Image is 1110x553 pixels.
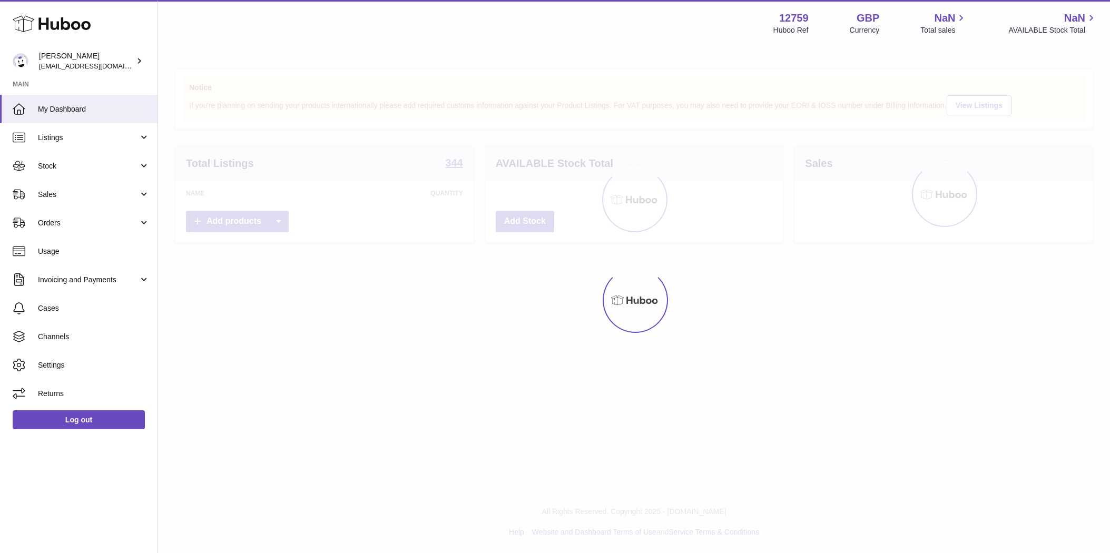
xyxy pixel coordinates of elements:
[857,11,879,25] strong: GBP
[773,25,809,35] div: Huboo Ref
[38,303,150,313] span: Cases
[39,62,155,70] span: [EMAIL_ADDRESS][DOMAIN_NAME]
[38,133,139,143] span: Listings
[850,25,880,35] div: Currency
[38,190,139,200] span: Sales
[1008,25,1097,35] span: AVAILABLE Stock Total
[38,246,150,256] span: Usage
[1064,11,1085,25] span: NaN
[1008,11,1097,35] a: NaN AVAILABLE Stock Total
[934,11,955,25] span: NaN
[38,104,150,114] span: My Dashboard
[920,11,967,35] a: NaN Total sales
[38,332,150,342] span: Channels
[38,275,139,285] span: Invoicing and Payments
[38,218,139,228] span: Orders
[13,410,145,429] a: Log out
[38,360,150,370] span: Settings
[920,25,967,35] span: Total sales
[38,389,150,399] span: Returns
[779,11,809,25] strong: 12759
[38,161,139,171] span: Stock
[13,53,28,69] img: sofiapanwar@unndr.com
[39,51,134,71] div: [PERSON_NAME]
